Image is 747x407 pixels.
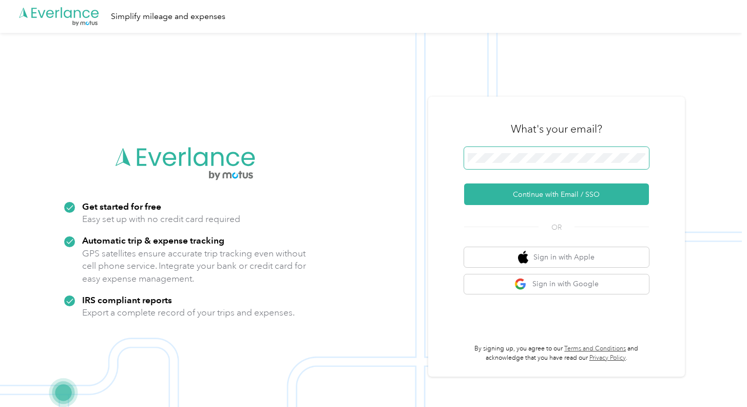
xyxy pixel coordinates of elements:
img: apple logo [518,251,528,264]
button: apple logoSign in with Apple [464,247,649,267]
p: By signing up, you agree to our and acknowledge that you have read our . [464,344,649,362]
div: Simplify mileage and expenses [111,10,225,23]
strong: IRS compliant reports [82,294,172,305]
a: Privacy Policy [589,354,626,362]
button: google logoSign in with Google [464,274,649,294]
strong: Automatic trip & expense tracking [82,235,224,246]
p: GPS satellites ensure accurate trip tracking even without cell phone service. Integrate your bank... [82,247,307,285]
p: Easy set up with no credit card required [82,213,240,226]
strong: Get started for free [82,201,161,212]
img: google logo [514,278,527,291]
h3: What's your email? [511,122,602,136]
p: Export a complete record of your trips and expenses. [82,306,295,319]
span: OR [539,222,574,233]
a: Terms and Conditions [564,345,626,353]
button: Continue with Email / SSO [464,183,649,205]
